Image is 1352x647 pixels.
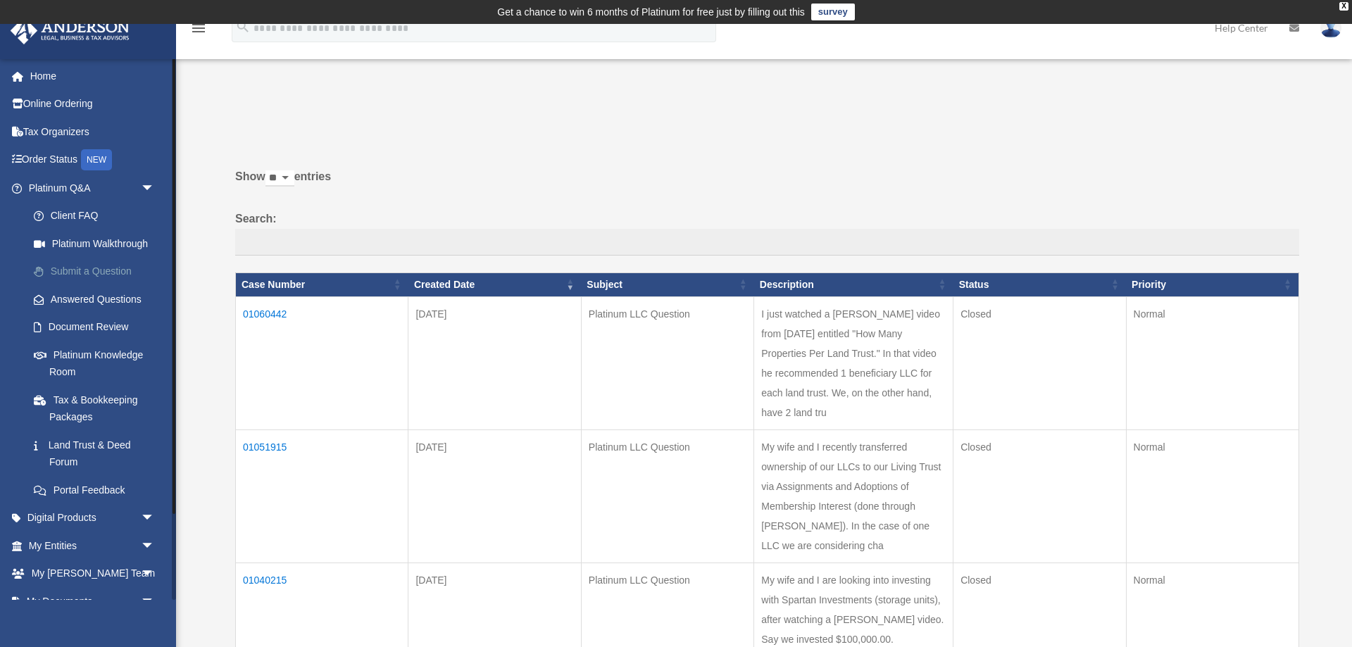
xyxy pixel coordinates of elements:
a: Online Ordering [10,90,176,118]
td: Closed [953,429,1126,563]
a: survey [811,4,855,20]
a: Tax Organizers [10,118,176,146]
th: Created Date: activate to sort column ascending [408,272,581,296]
label: Search: [235,209,1299,256]
img: Anderson Advisors Platinum Portal [6,17,134,44]
span: arrow_drop_down [141,504,169,533]
select: Showentries [265,170,294,187]
div: Get a chance to win 6 months of Platinum for free just by filling out this [497,4,805,20]
span: arrow_drop_down [141,560,169,589]
a: Document Review [20,313,176,341]
th: Description: activate to sort column ascending [754,272,953,296]
th: Case Number: activate to sort column ascending [236,272,408,296]
td: Platinum LLC Question [581,429,753,563]
a: Platinum Walkthrough [20,230,176,258]
td: Closed [953,296,1126,429]
th: Subject: activate to sort column ascending [581,272,753,296]
a: Platinum Q&Aarrow_drop_down [10,174,176,202]
a: My Entitiesarrow_drop_down [10,532,176,560]
td: 01060442 [236,296,408,429]
i: menu [190,20,207,37]
td: [DATE] [408,429,581,563]
td: Normal [1126,296,1298,429]
td: Platinum LLC Question [581,296,753,429]
a: Submit a Question [20,258,176,286]
input: Search: [235,229,1299,256]
a: Portal Feedback [20,476,176,504]
span: arrow_drop_down [141,532,169,560]
div: close [1339,2,1348,11]
label: Show entries [235,167,1299,201]
a: Tax & Bookkeeping Packages [20,386,176,431]
th: Priority: activate to sort column ascending [1126,272,1298,296]
td: 01051915 [236,429,408,563]
a: My Documentsarrow_drop_down [10,587,176,615]
div: NEW [81,149,112,170]
a: My [PERSON_NAME] Teamarrow_drop_down [10,560,176,588]
a: Answered Questions [20,285,169,313]
span: arrow_drop_down [141,587,169,616]
a: menu [190,25,207,37]
a: Platinum Knowledge Room [20,341,176,386]
i: search [235,19,251,34]
td: I just watched a [PERSON_NAME] video from [DATE] entitled "How Many Properties Per Land Trust." I... [754,296,953,429]
td: My wife and I recently transferred ownership of our LLCs to our Living Trust via Assignments and ... [754,429,953,563]
a: Digital Productsarrow_drop_down [10,504,176,532]
img: User Pic [1320,18,1341,38]
a: Client FAQ [20,202,176,230]
td: [DATE] [408,296,581,429]
a: Order StatusNEW [10,146,176,175]
td: Normal [1126,429,1298,563]
th: Status: activate to sort column ascending [953,272,1126,296]
a: Land Trust & Deed Forum [20,431,176,476]
span: arrow_drop_down [141,174,169,203]
a: Home [10,62,176,90]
